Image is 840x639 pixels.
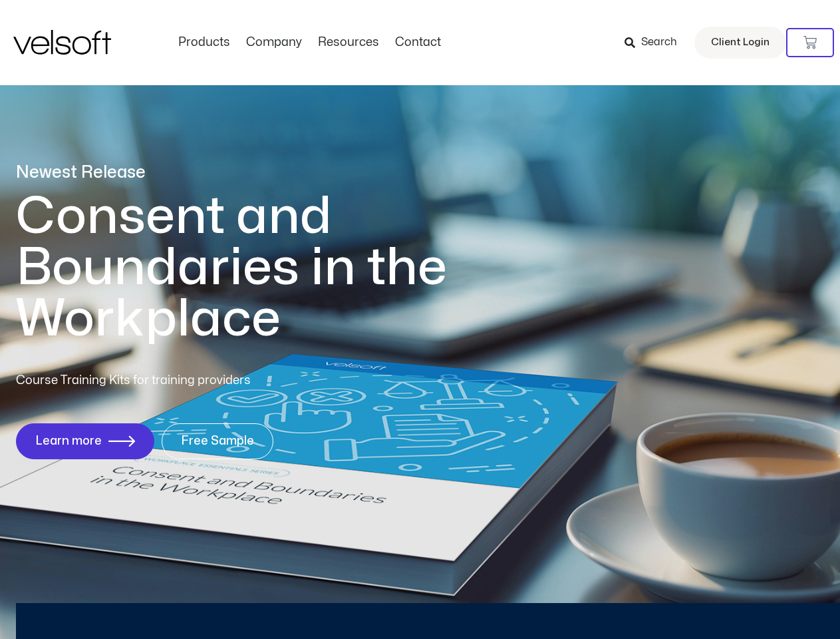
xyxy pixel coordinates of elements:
[16,161,501,184] p: Newest Release
[711,34,770,51] span: Client Login
[694,27,786,59] a: Client Login
[16,423,154,459] a: Learn more
[238,35,310,50] a: CompanyMenu Toggle
[13,30,111,55] img: Velsoft Training Materials
[387,35,449,50] a: ContactMenu Toggle
[170,35,449,50] nav: Menu
[625,31,686,54] a: Search
[16,371,347,390] p: Course Training Kits for training providers
[35,435,102,448] span: Learn more
[170,35,238,50] a: ProductsMenu Toggle
[16,191,501,345] h1: Consent and Boundaries in the Workplace
[181,435,254,448] span: Free Sample
[162,423,273,459] a: Free Sample
[310,35,387,50] a: ResourcesMenu Toggle
[641,34,677,51] span: Search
